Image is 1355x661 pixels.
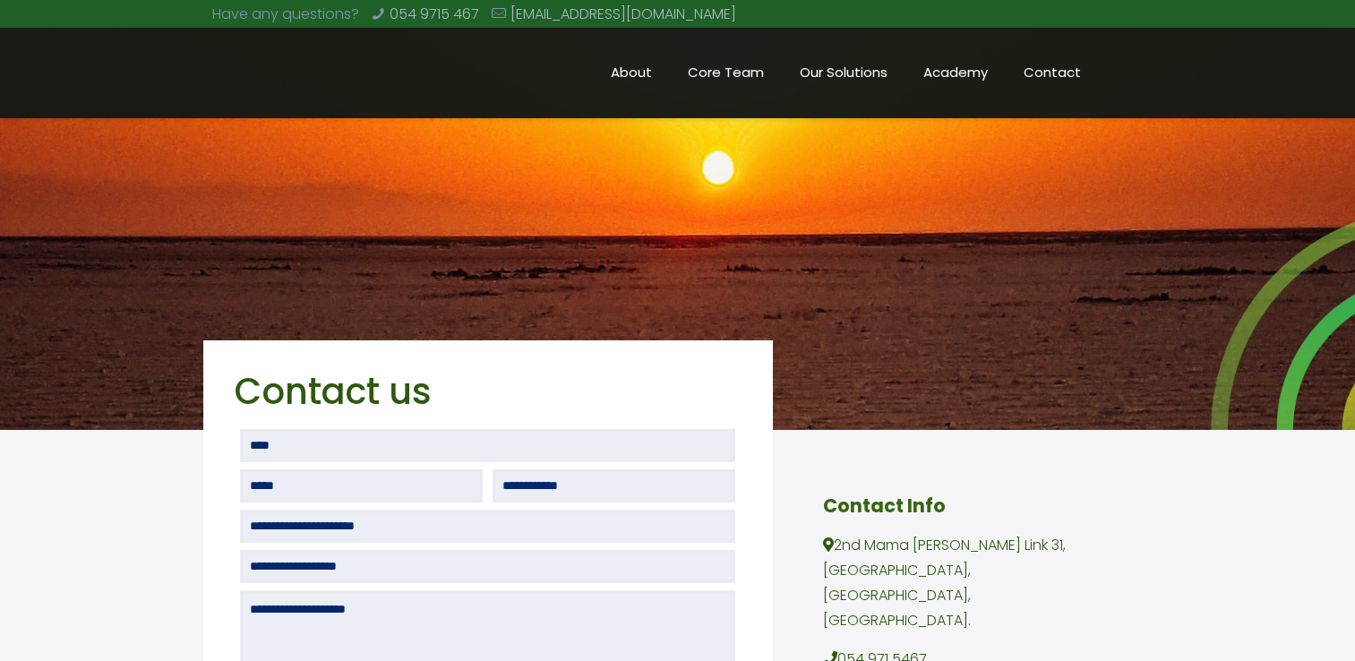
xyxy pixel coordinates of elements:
[905,28,1006,117] a: Academy
[670,59,782,86] span: Core Team
[823,493,1102,519] h4: Contact Info
[782,28,905,117] a: Our Solutions
[510,4,736,24] a: [EMAIL_ADDRESS][DOMAIN_NAME]
[823,533,1102,633] p: 2nd Mama [PERSON_NAME] Link 31, [GEOGRAPHIC_DATA], [GEOGRAPHIC_DATA], [GEOGRAPHIC_DATA].
[212,28,348,117] a: Chaint Afrique
[593,59,670,86] span: About
[593,28,670,117] a: About
[1006,28,1099,117] a: Contact
[782,59,905,86] span: Our Solutions
[905,59,1006,86] span: Academy
[235,367,740,416] h2: Contact us
[1006,59,1099,86] span: Contact
[390,4,479,24] a: 054 9715 467
[670,28,782,117] a: Core Team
